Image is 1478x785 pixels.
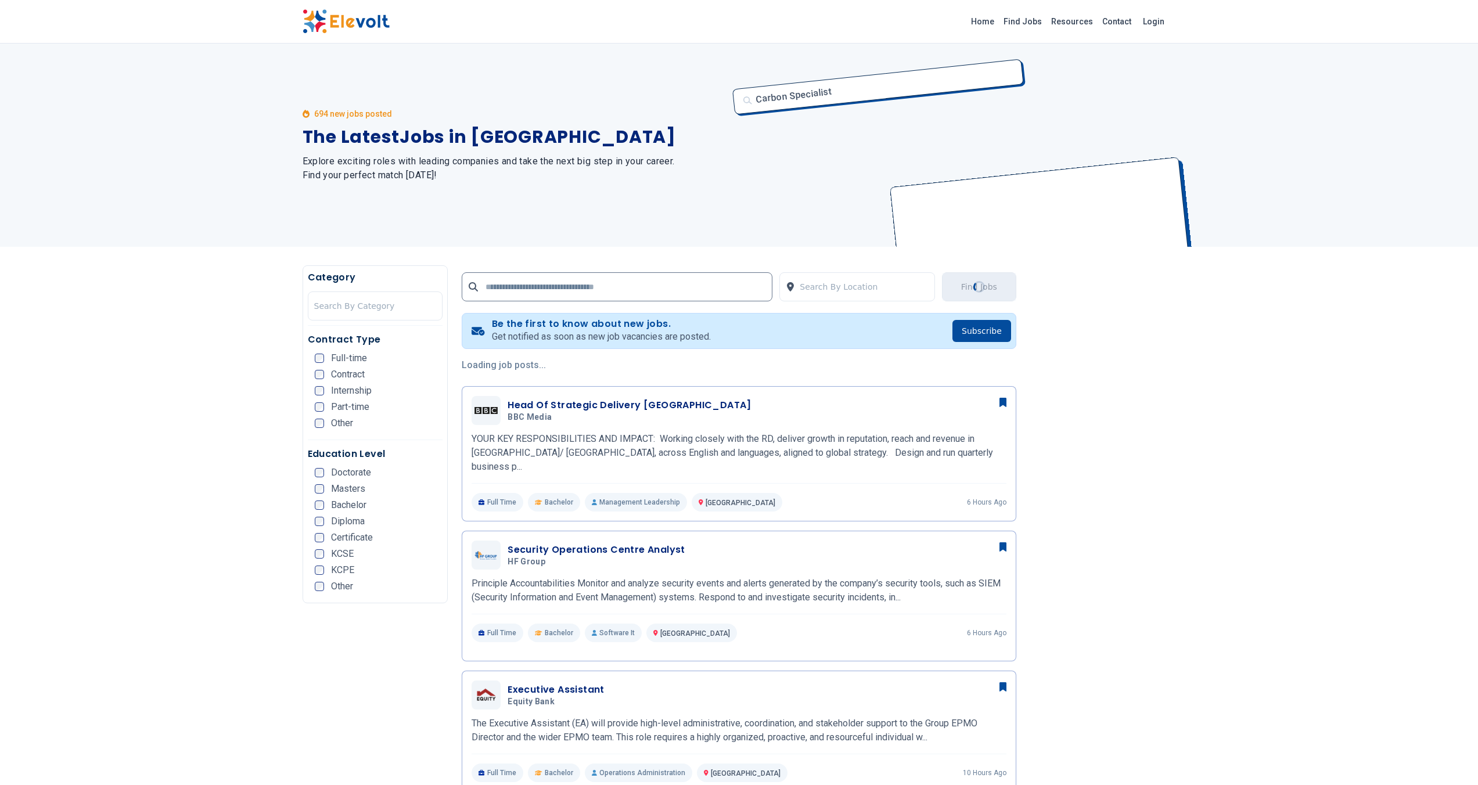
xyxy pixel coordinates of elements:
span: Part-time [331,402,369,412]
h1: The Latest Jobs in [GEOGRAPHIC_DATA] [303,127,725,147]
h5: Contract Type [308,333,443,347]
a: Home [966,12,999,31]
span: Other [331,582,353,591]
iframe: Chat Widget [1420,729,1478,785]
a: Equity BankExecutive AssistantEquity BankThe Executive Assistant (EA) will provide high-level adm... [472,680,1006,782]
span: BBC Media [508,412,552,423]
div: Loading... [972,280,986,294]
span: Doctorate [331,468,371,477]
input: KCPE [315,566,324,575]
button: Find JobsLoading... [942,272,1016,301]
span: Other [331,419,353,428]
span: Bachelor [545,628,573,638]
p: The Executive Assistant (EA) will provide high-level administrative, coordination, and stakeholde... [472,716,1006,744]
span: Bachelor [331,500,366,510]
h5: Education Level [308,447,443,461]
input: Other [315,582,324,591]
input: Internship [315,386,324,395]
h4: Be the first to know about new jobs. [492,318,711,330]
p: Software It [585,624,642,642]
span: Full-time [331,354,367,363]
span: [GEOGRAPHIC_DATA] [660,629,730,638]
a: Login [1136,10,1171,33]
span: Masters [331,484,365,494]
img: HF Group [474,551,498,560]
a: Find Jobs [999,12,1047,31]
p: Operations Administration [585,764,692,782]
a: HF GroupSecurity Operations Centre AnalystHF GroupPrinciple Accountabilities Monitor and analyze ... [472,541,1006,642]
span: [GEOGRAPHIC_DATA] [711,769,781,777]
p: Full Time [472,624,523,642]
p: 6 hours ago [967,498,1006,507]
input: Part-time [315,402,324,412]
img: Equity Bank [474,687,498,703]
a: Contact [1098,12,1136,31]
span: Certificate [331,533,373,542]
p: 6 hours ago [967,628,1006,638]
button: Subscribe [952,320,1011,342]
h3: Security Operations Centre Analyst [508,543,685,557]
p: Loading job posts... [462,358,1016,372]
input: Masters [315,484,324,494]
img: Elevolt [303,9,390,34]
input: Certificate [315,533,324,542]
input: Full-time [315,354,324,363]
h2: Explore exciting roles with leading companies and take the next big step in your career. Find you... [303,154,725,182]
p: Full Time [472,493,523,512]
span: HF Group [508,557,545,567]
span: Diploma [331,517,365,526]
img: BBC Media [474,407,498,413]
p: 694 new jobs posted [314,108,392,120]
h3: Head Of Strategic Delivery [GEOGRAPHIC_DATA] [508,398,751,412]
p: Principle Accountabilities Monitor and analyze security events and alerts generated by the compan... [472,577,1006,604]
span: Equity Bank [508,697,555,707]
input: Diploma [315,517,324,526]
input: Doctorate [315,468,324,477]
a: Resources [1047,12,1098,31]
input: KCSE [315,549,324,559]
p: Full Time [472,764,523,782]
h5: Category [308,271,443,285]
input: Other [315,419,324,428]
input: Bachelor [315,500,324,510]
a: BBC MediaHead Of Strategic Delivery [GEOGRAPHIC_DATA]BBC MediaYOUR KEY RESPONSIBILITIES AND IMPAC... [472,396,1006,512]
iframe: Advertisement [1030,312,1176,660]
span: Bachelor [545,768,573,777]
span: Bachelor [545,498,573,507]
span: Internship [331,386,372,395]
p: Management Leadership [585,493,687,512]
span: KCSE [331,549,354,559]
input: Contract [315,370,324,379]
span: Contract [331,370,365,379]
span: [GEOGRAPHIC_DATA] [706,499,775,507]
p: Get notified as soon as new job vacancies are posted. [492,330,711,344]
h3: Executive Assistant [508,683,605,697]
span: KCPE [331,566,354,575]
p: 10 hours ago [963,768,1006,777]
p: YOUR KEY RESPONSIBILITIES AND IMPACT: Working closely with the RD, deliver growth in reputation, ... [472,432,1006,474]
